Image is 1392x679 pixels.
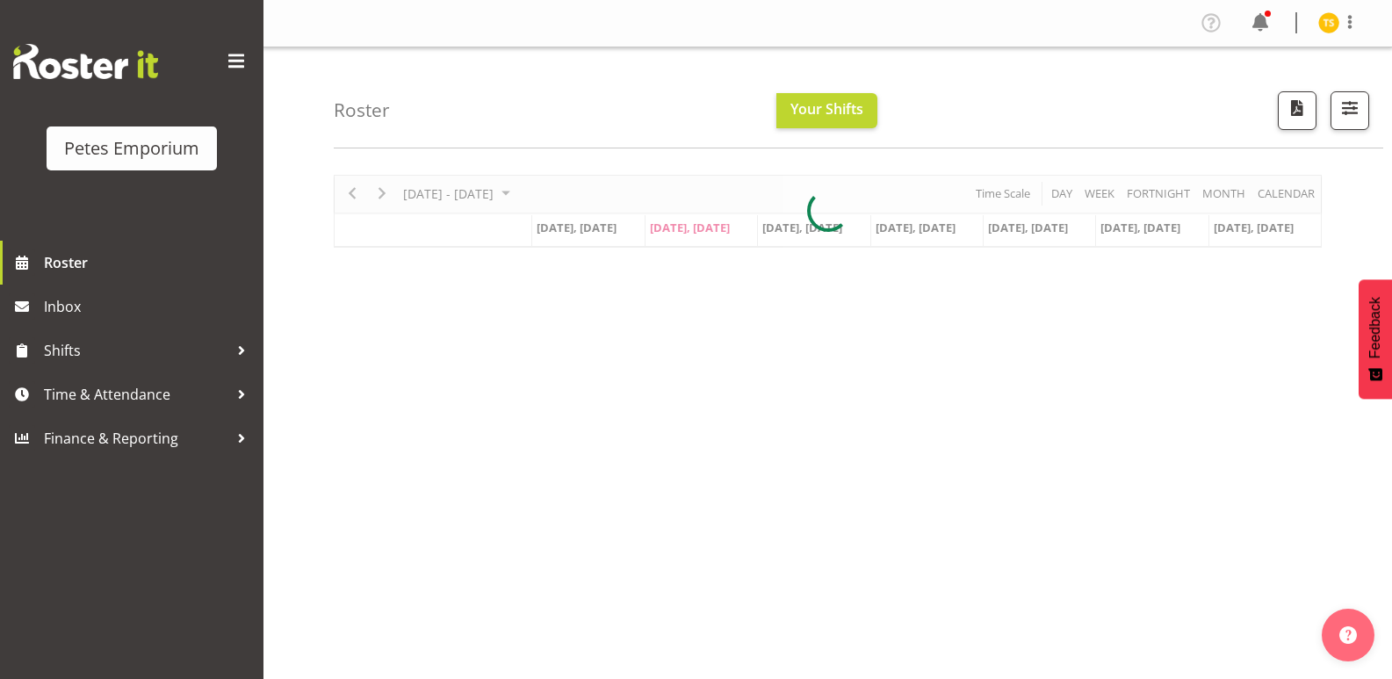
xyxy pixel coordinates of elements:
span: Roster [44,249,255,276]
h4: Roster [334,100,390,120]
button: Download a PDF of the roster according to the set date range. [1278,91,1316,130]
img: Rosterit website logo [13,44,158,79]
div: Petes Emporium [64,135,199,162]
span: Feedback [1367,297,1383,358]
img: tamara-straker11292.jpg [1318,12,1339,33]
span: Inbox [44,293,255,320]
button: Filter Shifts [1331,91,1369,130]
span: Your Shifts [790,99,863,119]
span: Finance & Reporting [44,425,228,451]
button: Feedback - Show survey [1359,279,1392,399]
button: Your Shifts [776,93,877,128]
span: Time & Attendance [44,381,228,408]
span: Shifts [44,337,228,364]
img: help-xxl-2.png [1339,626,1357,644]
